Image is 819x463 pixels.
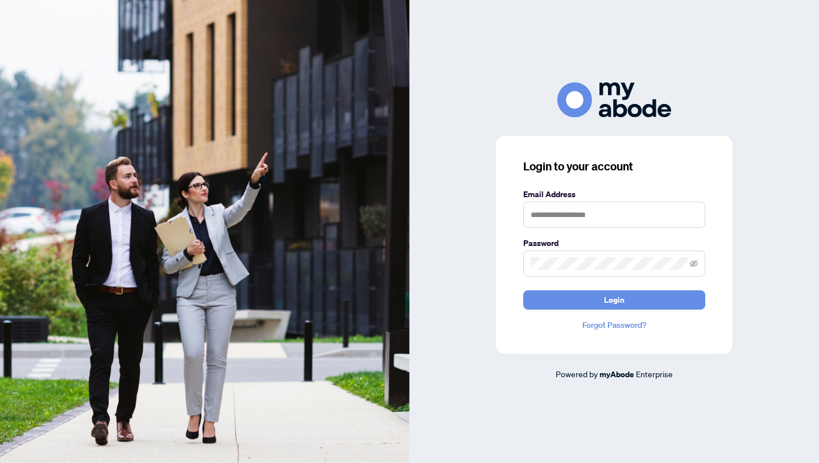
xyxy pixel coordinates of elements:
span: Login [604,291,624,309]
span: Enterprise [636,369,673,379]
a: myAbode [599,368,634,381]
h3: Login to your account [523,158,705,174]
img: ma-logo [557,82,671,117]
label: Password [523,237,705,249]
span: eye-invisible [690,260,698,268]
a: Forgot Password? [523,319,705,331]
span: Powered by [556,369,598,379]
button: Login [523,290,705,310]
label: Email Address [523,188,705,201]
